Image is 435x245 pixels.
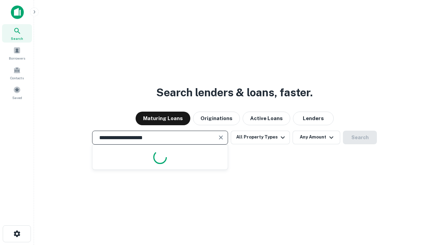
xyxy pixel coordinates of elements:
[10,75,24,81] span: Contacts
[2,44,32,62] a: Borrowers
[231,131,290,144] button: All Property Types
[156,84,313,101] h3: Search lenders & loans, faster.
[136,112,190,125] button: Maturing Loans
[243,112,290,125] button: Active Loans
[11,36,23,41] span: Search
[2,83,32,102] a: Saved
[12,95,22,100] span: Saved
[293,131,340,144] button: Any Amount
[2,64,32,82] a: Contacts
[9,55,25,61] span: Borrowers
[216,133,226,142] button: Clear
[193,112,240,125] button: Originations
[11,5,24,19] img: capitalize-icon.png
[401,191,435,223] iframe: Chat Widget
[2,24,32,43] a: Search
[293,112,334,125] button: Lenders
